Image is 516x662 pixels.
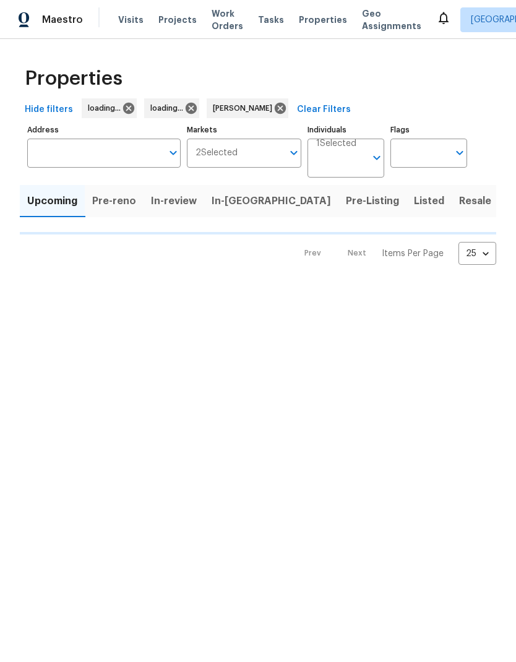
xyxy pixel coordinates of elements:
span: Hide filters [25,102,73,118]
span: loading... [150,102,188,114]
span: Properties [299,14,347,26]
p: Items Per Page [382,247,444,260]
span: Properties [25,72,123,85]
label: Flags [390,126,467,134]
span: Resale [459,192,491,210]
span: In-[GEOGRAPHIC_DATA] [212,192,331,210]
label: Address [27,126,181,134]
button: Hide filters [20,98,78,121]
div: 25 [458,238,496,270]
div: loading... [144,98,199,118]
button: Clear Filters [292,98,356,121]
span: Visits [118,14,144,26]
span: [PERSON_NAME] [213,102,277,114]
span: 1 Selected [316,139,356,149]
span: Pre-Listing [346,192,399,210]
span: Upcoming [27,192,77,210]
div: [PERSON_NAME] [207,98,288,118]
span: 2 Selected [196,148,238,158]
span: Clear Filters [297,102,351,118]
div: loading... [82,98,137,118]
span: In-review [151,192,197,210]
button: Open [368,149,385,166]
span: Projects [158,14,197,26]
span: Maestro [42,14,83,26]
span: Listed [414,192,444,210]
label: Individuals [307,126,384,134]
nav: Pagination Navigation [293,242,496,265]
span: Tasks [258,15,284,24]
label: Markets [187,126,302,134]
button: Open [165,144,182,161]
span: Work Orders [212,7,243,32]
span: loading... [88,102,126,114]
span: Geo Assignments [362,7,421,32]
button: Open [451,144,468,161]
span: Pre-reno [92,192,136,210]
button: Open [285,144,303,161]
